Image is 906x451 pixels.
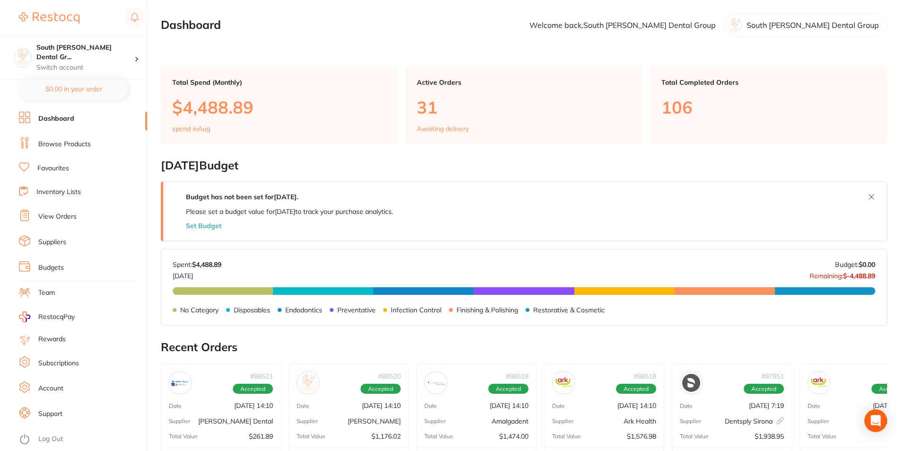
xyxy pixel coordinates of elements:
[173,261,221,268] p: Spent:
[810,374,828,392] img: Ark Health
[38,384,63,393] a: Account
[488,383,528,394] span: Accepted
[38,212,77,221] a: View Orders
[36,43,134,62] h4: South Burnett Dental Group
[506,372,528,380] p: # 88519
[38,409,62,419] a: Support
[38,434,63,444] a: Log Out
[337,306,376,314] p: Preventative
[173,268,221,280] p: [DATE]
[38,288,55,298] a: Team
[417,97,631,117] p: 31
[808,402,820,409] p: Date
[19,311,75,322] a: RestocqPay
[38,312,75,322] span: RestocqPay
[19,12,79,24] img: Restocq Logo
[19,78,128,100] button: $0.00 in your order
[297,402,309,409] p: Date
[680,433,709,439] p: Total Value
[417,79,631,86] p: Active Orders
[38,140,91,149] a: Browse Products
[725,417,784,424] p: Dentsply Sirona
[161,18,221,32] h2: Dashboard
[457,306,518,314] p: Finishing & Polishing
[627,432,656,440] p: $1,576.98
[808,433,836,439] p: Total Value
[424,417,446,424] p: Supplier
[19,432,144,447] button: Log Out
[19,311,30,322] img: RestocqPay
[680,417,701,424] p: Supplier
[37,164,69,173] a: Favourites
[650,67,887,144] a: Total Completed Orders106
[682,374,700,392] img: Dentsply Sirona
[809,268,875,280] p: Remaining:
[234,306,270,314] p: Disposables
[172,125,210,133] p: spend in Aug
[186,222,221,230] button: Set Budget
[617,402,656,409] p: [DATE] 14:10
[552,433,581,439] p: Total Value
[171,374,189,392] img: Erskine Dental
[186,193,298,201] strong: Budget has not been set for [DATE] .
[234,402,273,409] p: [DATE] 14:10
[19,7,79,29] a: Restocq Logo
[169,417,190,424] p: Supplier
[843,272,875,280] strong: $-4,488.89
[36,63,134,72] p: Switch account
[161,159,887,172] h2: [DATE] Budget
[361,383,401,394] span: Accepted
[233,383,273,394] span: Accepted
[169,402,182,409] p: Date
[633,372,656,380] p: # 88518
[405,67,642,144] a: Active Orders31Awaiting delivery
[38,263,64,273] a: Budgets
[169,433,198,439] p: Total Value
[554,374,572,392] img: Ark Health
[744,383,784,394] span: Accepted
[499,432,528,440] p: $1,474.00
[186,208,393,215] p: Please set a budget value for [DATE] to track your purchase analytics.
[38,114,74,124] a: Dashboard
[661,97,876,117] p: 106
[297,433,325,439] p: Total Value
[36,187,81,197] a: Inventory Lists
[808,417,829,424] p: Supplier
[198,417,273,424] p: [PERSON_NAME] Dental
[250,372,273,380] p: # 88521
[616,383,656,394] span: Accepted
[161,341,887,354] h2: Recent Orders
[38,335,66,344] a: Rewards
[427,374,445,392] img: Amalgadent
[348,417,401,424] p: [PERSON_NAME]
[661,79,876,86] p: Total Completed Orders
[490,402,528,409] p: [DATE] 14:10
[192,260,221,269] strong: $4,488.89
[172,97,387,117] p: $4,488.89
[755,432,784,440] p: $1,938.95
[297,417,318,424] p: Supplier
[161,67,398,144] a: Total Spend (Monthly)$4,488.89spend inAug
[864,409,887,432] div: Open Intercom Messenger
[859,260,875,269] strong: $0.00
[835,261,875,268] p: Budget:
[285,306,322,314] p: Endodontics
[180,306,219,314] p: No Category
[761,372,784,380] p: # 87851
[38,238,66,247] a: Suppliers
[38,359,79,368] a: Subscriptions
[747,21,879,29] p: South [PERSON_NAME] Dental Group
[15,48,31,65] img: South Burnett Dental Group
[249,432,273,440] p: $261.89
[417,125,469,133] p: Awaiting delivery
[378,372,401,380] p: # 88520
[749,402,784,409] p: [DATE] 7:19
[371,432,401,440] p: $1,176.02
[362,402,401,409] p: [DATE] 14:10
[552,402,565,409] p: Date
[391,306,441,314] p: Infection Control
[624,417,656,424] p: Ark Health
[424,402,437,409] p: Date
[172,79,387,86] p: Total Spend (Monthly)
[533,306,605,314] p: Restorative & Cosmetic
